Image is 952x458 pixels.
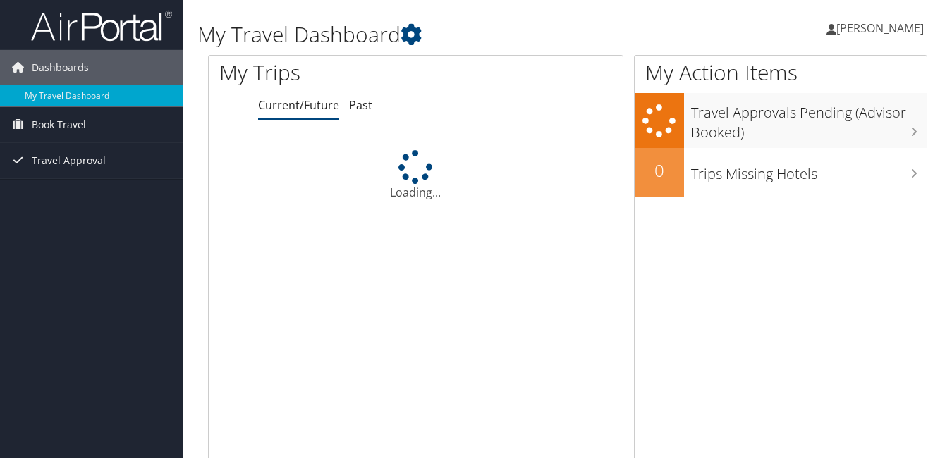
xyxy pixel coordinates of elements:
h1: My Travel Dashboard [197,20,691,49]
h3: Travel Approvals Pending (Advisor Booked) [691,96,927,142]
a: Current/Future [258,97,339,113]
a: Past [349,97,372,113]
div: Loading... [209,150,623,201]
h1: My Action Items [635,58,927,87]
span: [PERSON_NAME] [836,20,924,36]
a: Travel Approvals Pending (Advisor Booked) [635,93,927,147]
h3: Trips Missing Hotels [691,157,927,184]
a: [PERSON_NAME] [826,7,938,49]
a: 0Trips Missing Hotels [635,148,927,197]
span: Book Travel [32,107,86,142]
span: Dashboards [32,50,89,85]
h1: My Trips [219,58,439,87]
h2: 0 [635,159,684,182]
img: airportal-logo.png [31,9,172,42]
span: Travel Approval [32,143,106,178]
